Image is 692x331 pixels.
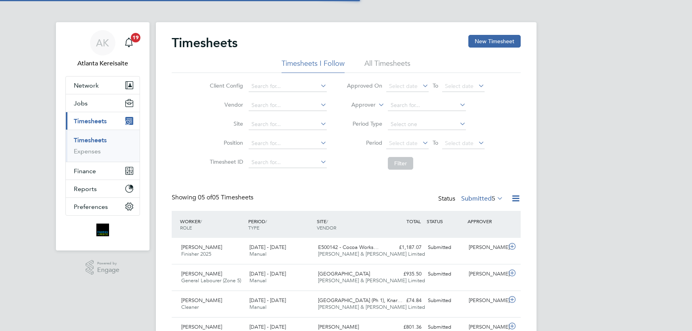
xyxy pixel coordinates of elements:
span: Jobs [74,99,88,107]
span: / [265,218,267,224]
span: Select date [389,82,418,90]
label: Approved On [347,82,382,89]
div: Status [438,193,505,205]
span: Preferences [74,203,108,210]
span: 05 Timesheets [198,193,253,201]
li: Timesheets I Follow [282,59,345,73]
a: Powered byEngage [86,260,119,275]
span: [DATE] - [DATE] [249,323,286,330]
span: Reports [74,185,97,193]
a: Go to home page [65,224,140,236]
div: Submitted [425,268,466,281]
span: AK [96,38,109,48]
input: Search for... [249,138,327,149]
div: APPROVER [466,214,507,228]
span: VENDOR [317,224,336,231]
label: Period Type [347,120,382,127]
span: [PERSON_NAME] & [PERSON_NAME] Limited [318,304,425,310]
div: [PERSON_NAME] [466,241,507,254]
span: Select date [389,140,418,147]
span: Select date [445,140,473,147]
label: Position [207,139,243,146]
button: Finance [66,162,140,180]
span: E500142 - Cocoa Works… [318,244,379,251]
span: [PERSON_NAME] [181,270,222,277]
div: [PERSON_NAME] [466,268,507,281]
span: TYPE [248,224,259,231]
div: STATUS [425,214,466,228]
button: Network [66,77,140,94]
span: Cleaner [181,304,199,310]
div: WORKER [178,214,247,235]
div: £1,187.07 [383,241,425,254]
span: Powered by [97,260,119,267]
span: [GEOGRAPHIC_DATA] (Ph 1), Knar… [318,297,403,304]
div: £935.50 [383,268,425,281]
label: Timesheet ID [207,158,243,165]
label: Submitted [461,195,503,203]
span: Select date [445,82,473,90]
div: Submitted [425,294,466,307]
button: New Timesheet [468,35,521,48]
input: Select one [388,119,466,130]
div: Showing [172,193,255,202]
button: Reports [66,180,140,197]
span: Timesheets [74,117,107,125]
span: Manual [249,304,266,310]
input: Search for... [249,81,327,92]
span: Manual [249,251,266,257]
span: Network [74,82,99,89]
a: AKAtlanta Kereisaite [65,30,140,68]
span: [DATE] - [DATE] [249,297,286,304]
a: 19 [121,30,137,55]
span: [PERSON_NAME] & [PERSON_NAME] Limited [318,251,425,257]
span: [GEOGRAPHIC_DATA] [318,270,370,277]
span: [PERSON_NAME] [181,323,222,330]
span: Manual [249,277,266,284]
label: Period [347,139,382,146]
nav: Main navigation [56,22,150,251]
div: Submitted [425,241,466,254]
div: SITE [315,214,383,235]
span: ROLE [180,224,192,231]
img: bromak-logo-retina.png [96,224,109,236]
span: [PERSON_NAME] [181,244,222,251]
button: Preferences [66,198,140,215]
span: 05 of [198,193,212,201]
span: Engage [97,267,119,274]
span: Atlanta Kereisaite [65,59,140,68]
a: Expenses [74,147,101,155]
label: Client Config [207,82,243,89]
span: General Labourer (Zone 5) [181,277,241,284]
span: [DATE] - [DATE] [249,270,286,277]
label: Vendor [207,101,243,108]
span: 19 [131,33,140,42]
span: Finance [74,167,96,175]
input: Search for... [388,100,466,111]
span: [PERSON_NAME] & [PERSON_NAME] Limited [318,277,425,284]
h2: Timesheets [172,35,238,51]
span: [PERSON_NAME] [318,323,359,330]
div: Timesheets [66,130,140,162]
div: PERIOD [246,214,315,235]
a: Timesheets [74,136,107,144]
button: Timesheets [66,112,140,130]
span: TOTAL [406,218,421,224]
span: [DATE] - [DATE] [249,244,286,251]
span: To [430,138,441,148]
span: [PERSON_NAME] [181,297,222,304]
span: Finisher 2025 [181,251,211,257]
input: Search for... [249,100,327,111]
input: Search for... [249,119,327,130]
span: To [430,80,441,91]
span: / [200,218,202,224]
span: / [326,218,328,224]
button: Filter [388,157,413,170]
label: Approver [340,101,376,109]
button: Jobs [66,94,140,112]
input: Search for... [249,157,327,168]
div: [PERSON_NAME] [466,294,507,307]
label: Site [207,120,243,127]
li: All Timesheets [364,59,410,73]
div: £74.84 [383,294,425,307]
